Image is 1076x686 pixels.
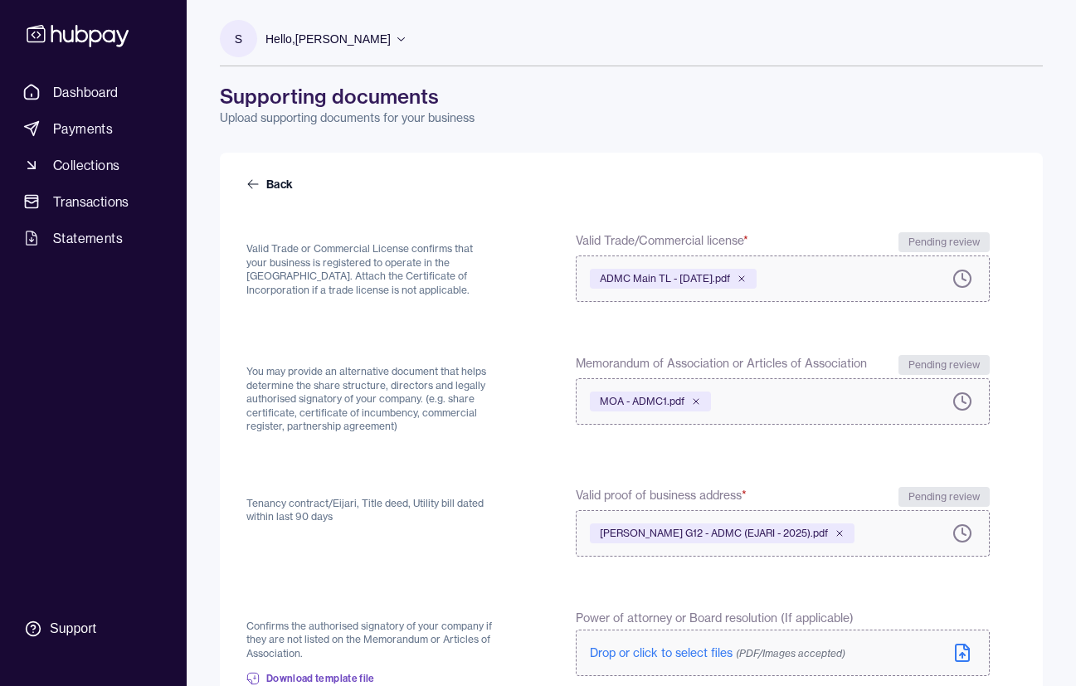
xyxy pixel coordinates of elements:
div: Support [50,620,96,638]
p: Valid Trade or Commercial License confirms that your business is registered to operate in the [GE... [246,242,496,297]
p: You may provide an alternative document that helps determine the share structure, directors and l... [246,365,496,434]
span: MOA - ADMC1.pdf [600,395,684,408]
span: Dashboard [53,82,119,102]
span: Power of attorney or Board resolution (If applicable) [576,610,854,626]
span: ADMC Main TL - [DATE].pdf [600,272,730,285]
p: Upload supporting documents for your business [220,109,1043,126]
a: Statements [17,223,170,253]
a: Payments [17,114,170,144]
a: Dashboard [17,77,170,107]
span: (PDF/Images accepted) [736,647,845,659]
span: Statements [53,228,123,248]
a: Collections [17,150,170,180]
span: [PERSON_NAME] G12 - ADMC (EJARI - 2025).pdf [600,527,828,540]
a: Support [17,611,170,646]
div: Pending review [898,232,990,252]
span: Download template file [266,672,375,685]
span: Drop or click to select files [590,645,845,660]
div: Pending review [898,355,990,375]
p: Hello, [PERSON_NAME] [265,30,391,48]
span: Payments [53,119,113,139]
span: Valid Trade/Commercial license [576,232,748,252]
span: Transactions [53,192,129,212]
p: S [235,30,242,48]
p: Confirms the authorised signatory of your company if they are not listed on the Memorandum or Art... [246,620,496,661]
p: Tenancy contract/Eijari, Title deed, Utility bill dated within last 90 days [246,497,496,524]
span: Valid proof of business address [576,487,747,507]
a: Transactions [17,187,170,217]
span: Memorandum of Association or Articles of Association [576,355,867,375]
span: Collections [53,155,119,175]
a: Back [246,176,296,192]
h1: Supporting documents [220,83,1043,109]
div: Pending review [898,487,990,507]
